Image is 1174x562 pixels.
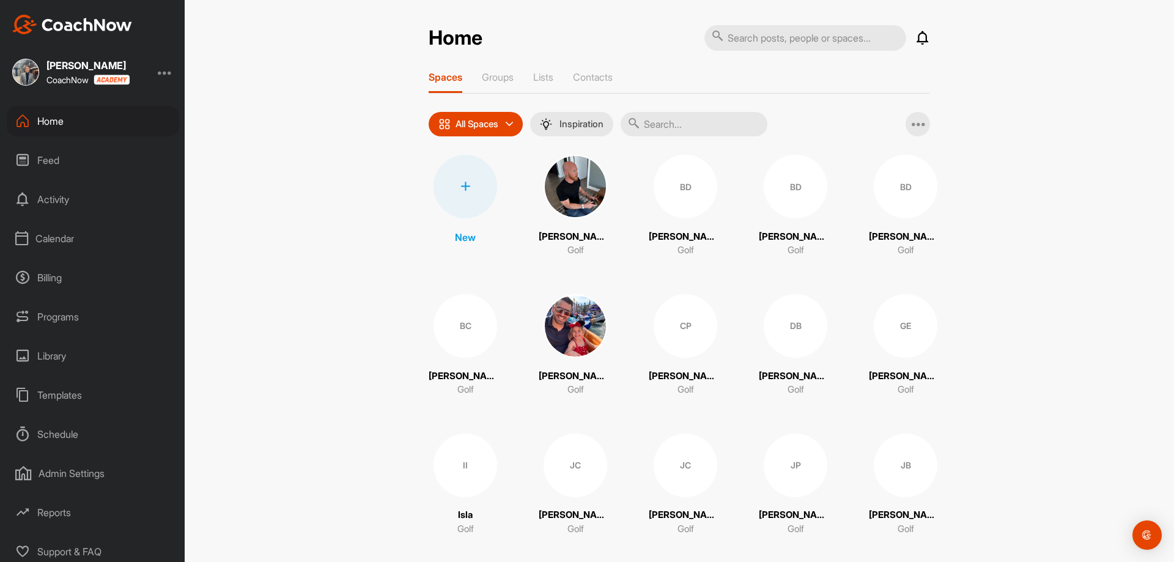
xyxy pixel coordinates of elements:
img: CoachNow [12,15,132,34]
p: Contacts [573,71,613,83]
p: [PERSON_NAME] [649,230,722,244]
div: Activity [7,184,179,215]
img: square_21ac2a6c429838da45d164ad34f83808.jpg [544,294,607,358]
div: Programs [7,301,179,332]
div: II [434,434,497,497]
a: JP[PERSON_NAME]Golf [759,434,832,536]
a: CP[PERSON_NAME] [PERSON_NAME]Golf [649,294,722,397]
a: BD[PERSON_NAME]Golf [649,155,722,257]
div: JC [654,434,717,497]
p: Golf [457,522,474,536]
p: Golf [898,383,914,397]
p: Lists [533,71,553,83]
p: [PERSON_NAME] [539,230,612,244]
div: Home [7,106,179,136]
div: Admin Settings [7,458,179,489]
div: BC [434,294,497,358]
div: Open Intercom Messenger [1132,520,1162,550]
a: JC[PERSON_NAME] [PERSON_NAME]Golf [539,434,612,536]
p: Golf [788,383,804,397]
a: BD[PERSON_NAME]Golf [869,155,942,257]
p: All Spaces [456,119,498,129]
img: menuIcon [540,118,552,130]
div: Calendar [7,223,179,254]
h2: Home [429,26,482,50]
p: Golf [677,383,694,397]
a: GE[PERSON_NAME]Golf [869,294,942,397]
div: Schedule [7,419,179,449]
p: [PERSON_NAME] [PERSON_NAME] [649,369,722,383]
p: [PERSON_NAME] [869,369,942,383]
a: [PERSON_NAME]Golf [539,155,612,257]
p: Golf [567,243,584,257]
input: Search... [621,112,767,136]
div: [PERSON_NAME] [46,61,130,70]
div: CoachNow [46,75,130,85]
p: [PERSON_NAME] [429,369,502,383]
a: JC[PERSON_NAME] [PERSON_NAME]Golf [649,434,722,536]
p: Golf [457,383,474,397]
p: [PERSON_NAME] [869,230,942,244]
div: Library [7,341,179,371]
div: CP [654,294,717,358]
p: Golf [567,522,584,536]
p: Golf [788,522,804,536]
a: DB[PERSON_NAME]Golf [759,294,832,397]
div: Feed [7,145,179,176]
p: Golf [898,243,914,257]
div: Templates [7,380,179,410]
a: IIIslaGolf [429,434,502,536]
p: Golf [677,522,694,536]
img: square_1378129817317b93c9ae9eddd1143670.jpg [12,59,39,86]
div: BD [654,155,717,218]
div: BD [874,155,937,218]
p: Inspiration [559,119,604,129]
a: JB[PERSON_NAME]Golf [869,434,942,536]
p: [PERSON_NAME] [759,230,832,244]
input: Search posts, people or spaces... [704,25,906,51]
div: GE [874,294,937,358]
p: [PERSON_NAME] [869,508,942,522]
div: Reports [7,497,179,528]
img: square_1aaa9f02959c4c83afa39c608677ed55.jpg [544,155,607,218]
img: icon [438,118,451,130]
p: Spaces [429,71,462,83]
p: Golf [898,522,914,536]
p: [PERSON_NAME] [PERSON_NAME] [649,508,722,522]
p: Golf [677,243,694,257]
div: DB [764,294,827,358]
div: Billing [7,262,179,293]
a: BC[PERSON_NAME]Golf [429,294,502,397]
div: JB [874,434,937,497]
p: [PERSON_NAME] [759,369,832,383]
p: Golf [567,383,584,397]
p: New [455,230,476,245]
p: Groups [482,71,514,83]
div: JC [544,434,607,497]
p: [PERSON_NAME] [759,508,832,522]
p: [PERSON_NAME] [PERSON_NAME] [539,508,612,522]
a: [PERSON_NAME]Golf [539,294,612,397]
p: Golf [788,243,804,257]
a: BD[PERSON_NAME]Golf [759,155,832,257]
p: [PERSON_NAME] [539,369,612,383]
img: CoachNow acadmey [94,75,130,85]
p: Isla [458,508,473,522]
div: BD [764,155,827,218]
div: JP [764,434,827,497]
